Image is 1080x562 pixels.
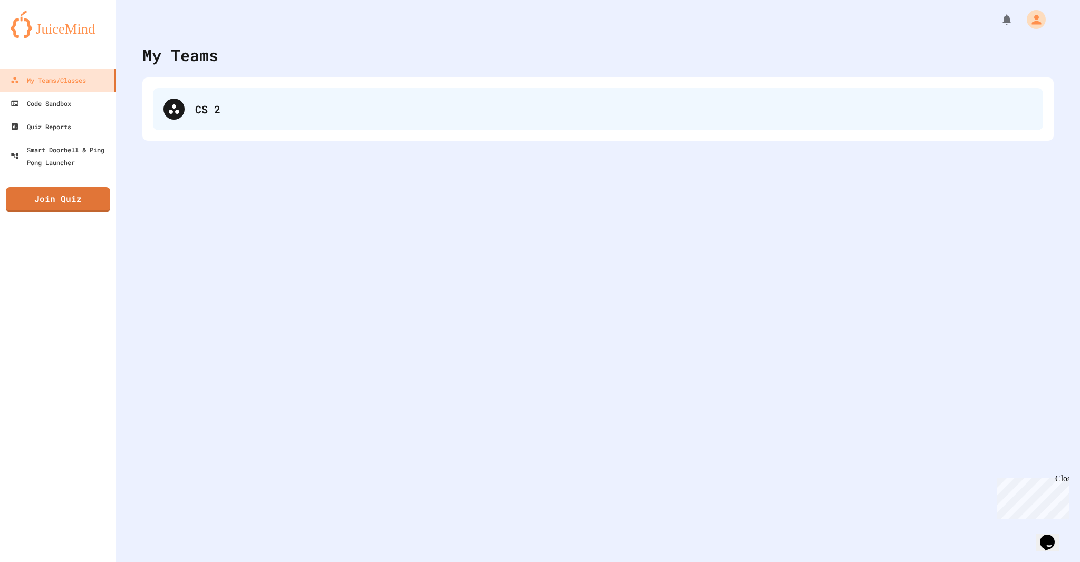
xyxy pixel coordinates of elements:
[11,120,71,133] div: Quiz Reports
[11,143,112,169] div: Smart Doorbell & Ping Pong Launcher
[992,474,1069,519] iframe: chat widget
[142,43,218,67] div: My Teams
[1036,520,1069,551] iframe: chat widget
[981,11,1016,28] div: My Notifications
[11,11,105,38] img: logo-orange.svg
[11,97,71,110] div: Code Sandbox
[195,101,1033,117] div: CS 2
[4,4,73,67] div: Chat with us now!Close
[11,74,86,86] div: My Teams/Classes
[153,88,1043,130] div: CS 2
[6,187,110,212] a: Join Quiz
[1016,7,1048,32] div: My Account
